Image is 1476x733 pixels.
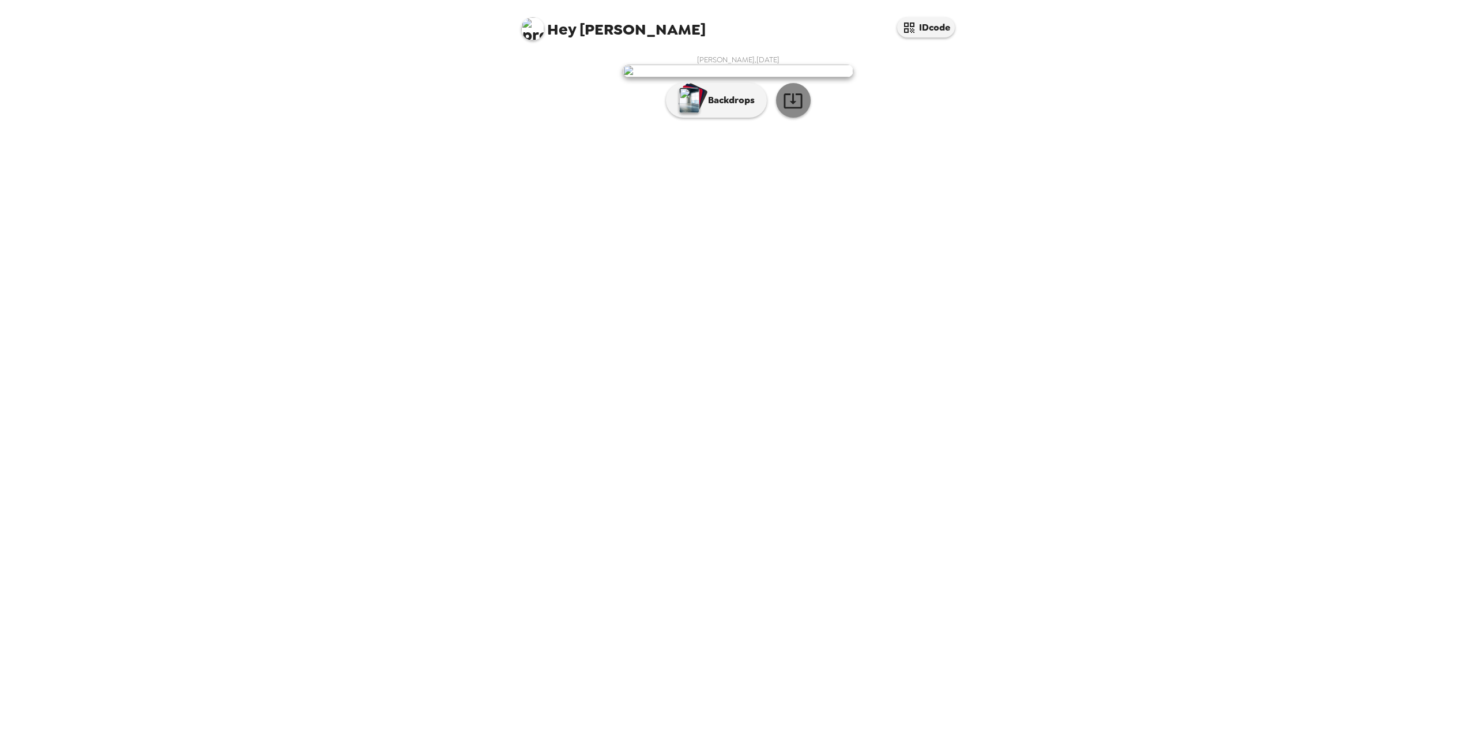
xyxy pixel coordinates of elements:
span: [PERSON_NAME] , [DATE] [697,55,780,65]
img: user [623,65,853,77]
button: Backdrops [666,83,767,118]
button: IDcode [897,17,955,37]
img: profile pic [521,17,544,40]
span: [PERSON_NAME] [521,12,706,37]
span: Hey [547,19,576,40]
p: Backdrops [702,93,755,107]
